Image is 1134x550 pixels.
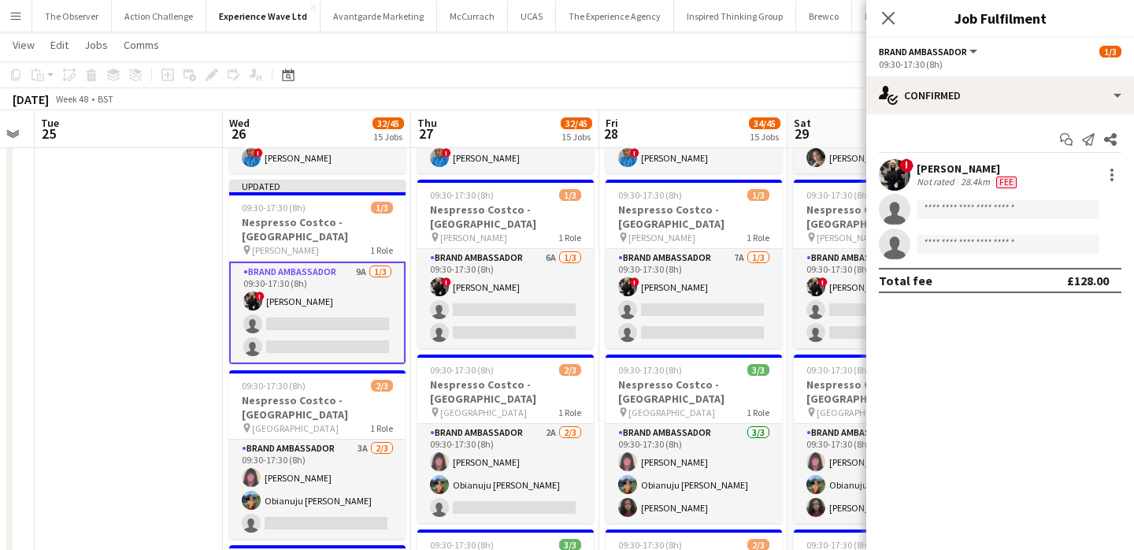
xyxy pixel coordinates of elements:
[252,422,339,434] span: [GEOGRAPHIC_DATA]
[227,124,250,143] span: 26
[628,232,695,243] span: [PERSON_NAME]
[558,407,581,418] span: 1 Role
[750,131,780,143] div: 15 Jobs
[372,117,404,129] span: 32/45
[794,377,970,406] h3: Nespresso Costco - [GEOGRAPHIC_DATA]
[794,355,970,523] app-job-card: 09:30-17:30 (8h)3/3Nespresso Costco - [GEOGRAPHIC_DATA] [GEOGRAPHIC_DATA]1 RoleBrand Ambassador3/...
[442,277,451,287] span: !
[628,407,715,418] span: [GEOGRAPHIC_DATA]
[78,35,114,55] a: Jobs
[794,249,970,348] app-card-role: Brand Ambassador7A1/309:30-17:30 (8h)![PERSON_NAME]
[996,177,1017,188] span: Fee
[440,407,527,418] span: [GEOGRAPHIC_DATA]
[796,1,852,32] button: Brewco
[84,38,108,52] span: Jobs
[747,407,769,418] span: 1 Role
[117,35,165,55] a: Comms
[417,249,594,348] app-card-role: Brand Ambassador6A1/309:30-17:30 (8h)![PERSON_NAME]
[229,370,406,539] div: 09:30-17:30 (8h)2/3Nespresso Costco - [GEOGRAPHIC_DATA] [GEOGRAPHIC_DATA]1 RoleBrand Ambassador3A...
[561,131,591,143] div: 15 Jobs
[254,148,263,158] span: !
[124,38,159,52] span: Comms
[321,1,437,32] button: Avantgarde Marketing
[606,180,782,348] app-job-card: 09:30-17:30 (8h)1/3Nespresso Costco - [GEOGRAPHIC_DATA] [PERSON_NAME]1 RoleBrand Ambassador7A1/30...
[618,364,682,376] span: 09:30-17:30 (8h)
[879,46,967,58] span: Brand Ambassador
[791,124,811,143] span: 29
[229,215,406,243] h3: Nespresso Costco - [GEOGRAPHIC_DATA]
[229,440,406,539] app-card-role: Brand Ambassador3A2/309:30-17:30 (8h)[PERSON_NAME]Obianuju [PERSON_NAME]
[417,203,594,231] h3: Nespresso Costco - [GEOGRAPHIC_DATA]
[794,180,970,348] app-job-card: 09:30-17:30 (8h)1/3Nespresso Costco - [GEOGRAPHIC_DATA] [PERSON_NAME]1 RoleBrand Ambassador7A1/30...
[630,148,639,158] span: !
[371,202,393,214] span: 1/3
[41,116,59,130] span: Tue
[52,93,91,105] span: Week 48
[229,180,406,364] app-job-card: Updated09:30-17:30 (8h)1/3Nespresso Costco - [GEOGRAPHIC_DATA] [PERSON_NAME]1 RoleBrand Ambassado...
[561,117,592,129] span: 32/45
[559,364,581,376] span: 2/3
[50,38,69,52] span: Edit
[415,124,437,143] span: 27
[747,189,769,201] span: 1/3
[559,189,581,201] span: 1/3
[39,124,59,143] span: 25
[747,364,769,376] span: 3/3
[417,377,594,406] h3: Nespresso Costco - [GEOGRAPHIC_DATA]
[558,232,581,243] span: 1 Role
[417,116,437,130] span: Thu
[442,148,451,158] span: !
[370,244,393,256] span: 1 Role
[806,364,870,376] span: 09:30-17:30 (8h)
[252,244,319,256] span: [PERSON_NAME]
[917,162,1020,176] div: [PERSON_NAME]
[13,38,35,52] span: View
[13,91,49,107] div: [DATE]
[430,189,494,201] span: 09:30-17:30 (8h)
[747,232,769,243] span: 1 Role
[794,116,811,130] span: Sat
[370,422,393,434] span: 1 Role
[749,117,780,129] span: 34/45
[1099,46,1121,58] span: 1/3
[879,46,980,58] button: Brand Ambassador
[98,93,113,105] div: BST
[32,1,112,32] button: The Observer
[818,277,828,287] span: !
[242,202,306,214] span: 09:30-17:30 (8h)
[242,380,306,392] span: 09:30-17:30 (8h)
[508,1,556,32] button: UCAS
[417,355,594,523] div: 09:30-17:30 (8h)2/3Nespresso Costco - [GEOGRAPHIC_DATA] [GEOGRAPHIC_DATA]1 RoleBrand Ambassador2A...
[437,1,508,32] button: McCurrach
[206,1,321,32] button: Experience Wave Ltd
[44,35,75,55] a: Edit
[606,116,618,130] span: Fri
[606,249,782,348] app-card-role: Brand Ambassador7A1/309:30-17:30 (8h)![PERSON_NAME]
[1067,273,1109,288] div: £128.00
[817,232,884,243] span: [PERSON_NAME]
[817,407,903,418] span: [GEOGRAPHIC_DATA]
[993,176,1020,188] div: Crew has different fees then in role
[606,355,782,523] app-job-card: 09:30-17:30 (8h)3/3Nespresso Costco - [GEOGRAPHIC_DATA] [GEOGRAPHIC_DATA]1 RoleBrand Ambassador3/...
[917,176,958,188] div: Not rated
[417,180,594,348] app-job-card: 09:30-17:30 (8h)1/3Nespresso Costco - [GEOGRAPHIC_DATA] [PERSON_NAME]1 RoleBrand Ambassador6A1/30...
[440,232,507,243] span: [PERSON_NAME]
[794,424,970,523] app-card-role: Brand Ambassador3/309:30-17:30 (8h)[PERSON_NAME]Obianuju [PERSON_NAME][PERSON_NAME]
[630,277,639,287] span: !
[866,8,1134,28] h3: Job Fulfilment
[556,1,674,32] button: The Experience Agency
[417,424,594,523] app-card-role: Brand Ambassador2A2/309:30-17:30 (8h)[PERSON_NAME]Obianuju [PERSON_NAME]
[674,1,796,32] button: Inspired Thinking Group
[852,1,913,32] button: Fix Radio
[430,364,494,376] span: 09:30-17:30 (8h)
[879,273,932,288] div: Total fee
[112,1,206,32] button: Action Challenge
[806,189,870,201] span: 09:30-17:30 (8h)
[618,189,682,201] span: 09:30-17:30 (8h)
[229,180,406,192] div: Updated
